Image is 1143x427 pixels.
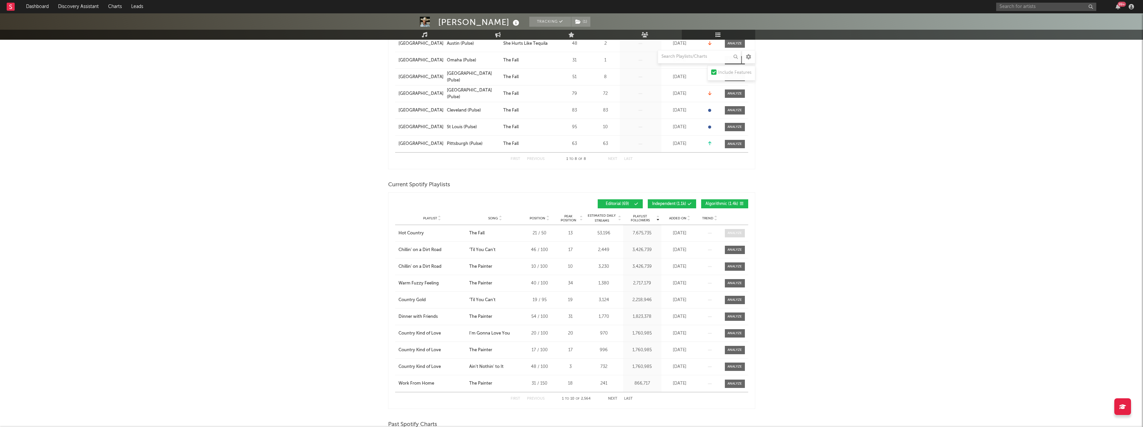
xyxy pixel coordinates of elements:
[558,313,583,320] div: 31
[701,199,748,208] button: Algorithmic(1.4k)
[560,74,590,80] div: 51
[527,157,545,161] button: Previous
[398,40,444,47] div: [GEOGRAPHIC_DATA]
[663,297,696,303] div: [DATE]
[398,90,444,97] a: [GEOGRAPHIC_DATA]
[586,230,621,237] div: 53,196
[525,247,555,253] div: 46 / 100
[398,313,466,320] a: Dinner with Friends
[558,214,579,222] span: Peak Position
[593,40,618,47] div: 2
[663,380,696,387] div: [DATE]
[560,90,590,97] div: 79
[648,199,696,208] button: Independent(1.1k)
[525,230,555,237] div: 21 / 50
[398,247,442,253] div: Chillin' on a Dirt Road
[503,141,519,147] div: The Fall
[447,40,500,47] a: Austin (Pulse)
[511,157,520,161] button: First
[398,263,466,270] a: Chillin' on a Dirt Road
[624,397,633,401] button: Last
[624,157,633,161] button: Last
[438,17,521,28] div: [PERSON_NAME]
[398,124,444,131] a: [GEOGRAPHIC_DATA]
[586,313,621,320] div: 1,770
[571,17,591,27] span: ( 1 )
[469,280,492,287] div: The Painter
[558,380,583,387] div: 18
[560,141,590,147] div: 63
[398,107,444,114] a: [GEOGRAPHIC_DATA]
[586,247,621,253] div: 2,449
[447,40,474,47] div: Austin (Pulse)
[625,230,660,237] div: 7,675,735
[423,216,437,220] span: Playlist
[525,364,555,370] div: 48 / 100
[625,380,660,387] div: 866,717
[398,330,441,337] div: Country Kind of Love
[663,74,696,80] div: [DATE]
[503,90,519,97] div: The Fall
[558,297,583,303] div: 19
[663,280,696,287] div: [DATE]
[447,70,500,83] a: [GEOGRAPHIC_DATA] (Pulse)
[469,364,504,370] div: Ain't Nothin' to It
[447,107,481,114] div: Cleveland (Pulse)
[996,3,1096,11] input: Search for artists
[602,202,633,206] span: Editorial ( 69 )
[593,57,618,64] div: 1
[525,347,555,354] div: 17 / 100
[398,280,466,287] a: Warm Fuzzy Feeling
[586,364,621,370] div: 732
[558,364,583,370] div: 3
[625,247,660,253] div: 3,426,739
[511,397,520,401] button: First
[525,263,555,270] div: 10 / 100
[593,141,618,147] div: 63
[469,313,492,320] div: The Painter
[398,380,434,387] div: Work From Home
[398,74,444,80] a: [GEOGRAPHIC_DATA]
[503,107,556,114] a: The Fall
[663,107,696,114] div: [DATE]
[503,74,519,80] div: The Fall
[525,330,555,337] div: 20 / 100
[398,280,439,287] div: Warm Fuzzy Feeling
[705,202,738,206] span: Algorithmic ( 1.4k )
[593,90,618,97] div: 72
[586,280,621,287] div: 1,380
[525,380,555,387] div: 31 / 150
[469,380,492,387] div: The Painter
[398,364,441,370] div: Country Kind of Love
[669,216,686,220] span: Added On
[525,280,555,287] div: 40 / 100
[558,395,595,403] div: 1 10 2,564
[388,181,450,189] span: Current Spotify Playlists
[558,280,583,287] div: 34
[593,124,618,131] div: 10
[663,40,696,47] div: [DATE]
[608,397,617,401] button: Next
[398,230,466,237] a: Hot Country
[625,263,660,270] div: 3,426,739
[663,263,696,270] div: [DATE]
[398,364,466,370] a: Country Kind of Love
[469,230,485,237] div: The Fall
[398,141,444,147] a: [GEOGRAPHIC_DATA]
[702,216,713,220] span: Trend
[398,230,424,237] div: Hot Country
[503,124,519,131] div: The Fall
[447,87,500,100] a: [GEOGRAPHIC_DATA] (Pulse)
[663,124,696,131] div: [DATE]
[469,347,492,354] div: The Painter
[503,90,556,97] a: The Fall
[398,57,444,64] a: [GEOGRAPHIC_DATA]
[398,380,466,387] a: Work From Home
[578,158,582,161] span: of
[586,213,617,223] span: Estimated Daily Streams
[469,297,496,303] div: 'Til You Can't
[625,347,660,354] div: 1,760,985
